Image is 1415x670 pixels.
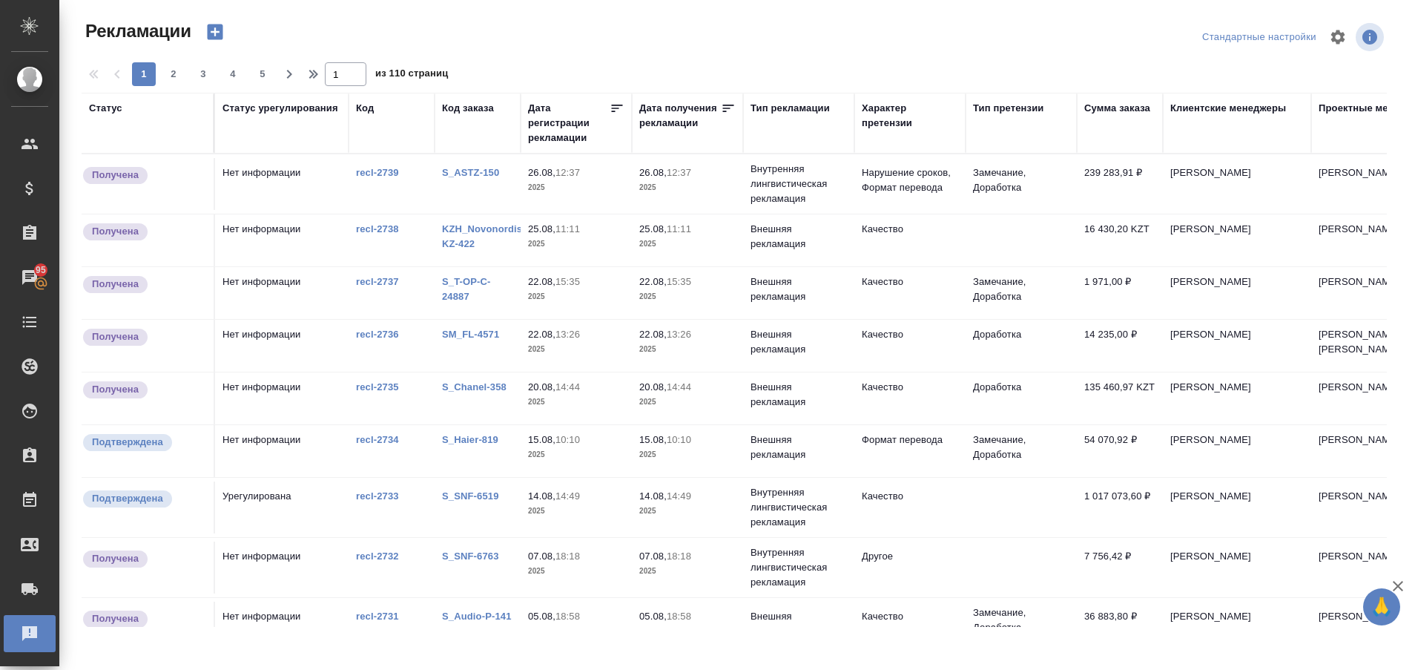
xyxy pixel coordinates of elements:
[1163,602,1311,654] td: [PERSON_NAME]
[89,101,122,116] div: Статус
[639,289,736,304] p: 2025
[639,101,721,131] div: Дата получения рекламации
[528,329,555,340] p: 22.08,
[92,551,139,566] p: Получена
[1369,591,1394,623] span: 🙏
[1077,482,1163,533] td: 1 017 073,60 ₽
[1163,158,1311,210] td: [PERSON_NAME]
[555,381,580,393] p: 14:44
[639,395,736,410] p: 2025
[854,158,966,210] td: Нарушение сроков, Формат перевода
[966,425,1077,477] td: Замечание, Доработка
[528,624,624,639] p: 2025
[528,289,624,304] p: 2025
[528,564,624,579] p: 2025
[215,320,349,372] td: Нет информации
[375,65,448,86] span: из 110 страниц
[528,504,624,519] p: 2025
[222,101,338,116] div: Статус урегулирования
[743,214,854,266] td: Внешняя рекламация
[1163,214,1311,266] td: [PERSON_NAME]
[639,167,667,178] p: 26.08,
[854,425,966,477] td: Формат перевода
[442,551,499,562] a: S_SNF-6763
[92,491,163,506] p: Подтверждена
[356,434,399,445] a: recl-2734
[27,263,55,277] span: 95
[221,67,245,82] span: 4
[743,372,854,424] td: Внешняя рекламация
[862,101,958,131] div: Характер претензии
[1163,425,1311,477] td: [PERSON_NAME]
[639,237,736,252] p: 2025
[639,490,667,502] p: 14.08,
[442,167,499,178] a: S_ASTZ-150
[639,180,736,195] p: 2025
[1163,482,1311,533] td: [PERSON_NAME]
[667,611,691,622] p: 18:58
[92,382,139,397] p: Получена
[356,167,399,178] a: recl-2739
[528,434,555,445] p: 15.08,
[1170,101,1286,116] div: Клиентские менеджеры
[743,538,854,597] td: Внутренняя лингвистическая рекламация
[356,611,399,622] a: recl-2731
[356,490,399,502] a: recl-2733
[1163,542,1311,594] td: [PERSON_NAME]
[555,490,580,502] p: 14:49
[639,276,667,287] p: 22.08,
[1198,26,1320,49] div: split button
[356,276,399,287] a: recl-2737
[1084,101,1150,116] div: Сумма заказа
[555,223,580,234] p: 11:11
[528,342,624,357] p: 2025
[667,167,691,178] p: 12:37
[528,611,555,622] p: 05.08,
[528,447,624,462] p: 2025
[743,425,854,477] td: Внешняя рекламация
[215,602,349,654] td: Нет информации
[215,267,349,319] td: Нет информации
[639,564,736,579] p: 2025
[555,329,580,340] p: 13:26
[639,329,667,340] p: 22.08,
[528,223,555,234] p: 25.08,
[528,167,555,178] p: 26.08,
[197,19,233,45] button: Создать
[221,62,245,86] button: 4
[251,67,274,82] span: 5
[215,372,349,424] td: Нет информации
[639,624,736,639] p: 2025
[191,62,215,86] button: 3
[92,224,139,239] p: Получена
[966,598,1077,657] td: Замечание, Доработка, Требование скидки
[528,276,555,287] p: 22.08,
[639,611,667,622] p: 05.08,
[528,490,555,502] p: 14.08,
[555,551,580,562] p: 18:18
[966,267,1077,319] td: Замечание, Доработка
[854,542,966,594] td: Другое
[215,482,349,533] td: Урегулирована
[973,101,1043,116] div: Тип претензии
[667,223,691,234] p: 11:11
[555,611,580,622] p: 18:58
[442,101,494,116] div: Код заказа
[442,329,499,340] a: SM_FL-4571
[528,381,555,393] p: 20.08,
[1163,320,1311,372] td: [PERSON_NAME]
[1077,425,1163,477] td: 54 070,92 ₽
[966,158,1077,210] td: Замечание, Доработка
[356,551,399,562] a: recl-2732
[751,101,830,116] div: Тип рекламации
[528,237,624,252] p: 2025
[1363,588,1400,625] button: 🙏
[667,329,691,340] p: 13:26
[528,101,610,145] div: Дата регистрации рекламации
[528,180,624,195] p: 2025
[854,267,966,319] td: Качество
[854,482,966,533] td: Качество
[639,342,736,357] p: 2025
[743,267,854,319] td: Внешняя рекламация
[854,214,966,266] td: Качество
